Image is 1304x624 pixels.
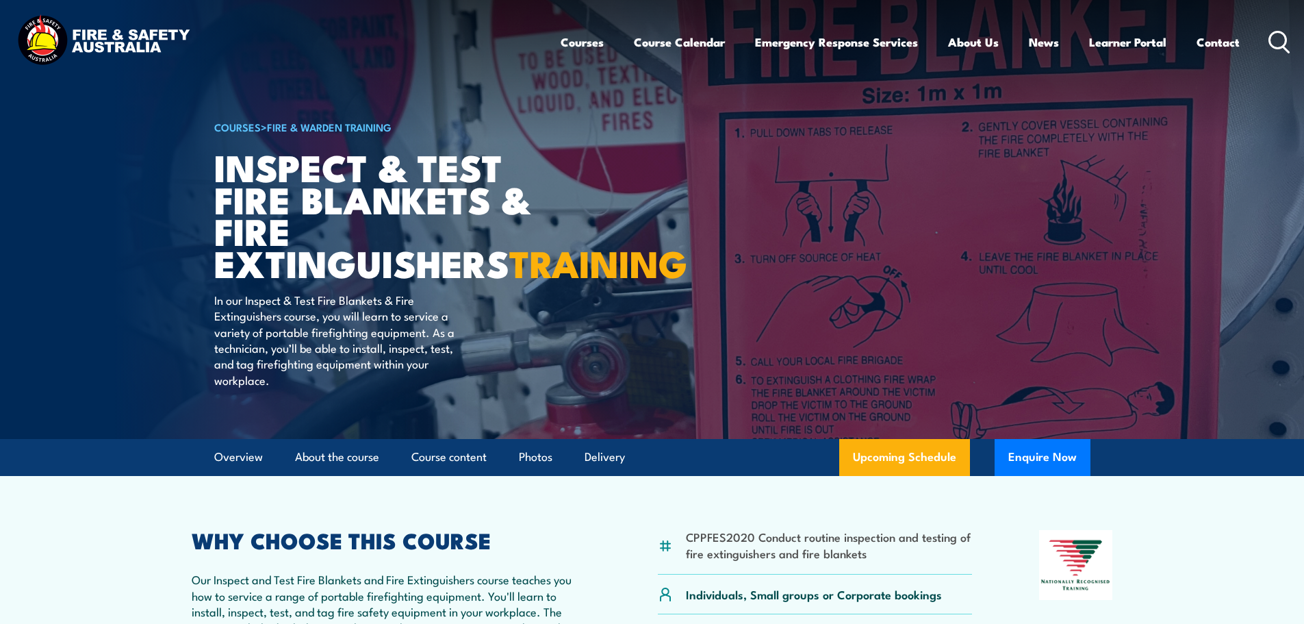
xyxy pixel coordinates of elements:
[1039,530,1113,600] img: Nationally Recognised Training logo.
[214,118,552,135] h6: >
[214,119,261,134] a: COURSES
[561,24,604,60] a: Courses
[995,439,1090,476] button: Enquire Now
[192,530,591,549] h2: WHY CHOOSE THIS COURSE
[1197,24,1240,60] a: Contact
[686,586,942,602] p: Individuals, Small groups or Corporate bookings
[214,151,552,279] h1: Inspect & Test Fire Blankets & Fire Extinguishers
[509,234,687,290] strong: TRAINING
[1089,24,1166,60] a: Learner Portal
[948,24,999,60] a: About Us
[755,24,918,60] a: Emergency Response Services
[214,292,464,388] p: In our Inspect & Test Fire Blankets & Fire Extinguishers course, you will learn to service a vari...
[839,439,970,476] a: Upcoming Schedule
[519,439,552,475] a: Photos
[1029,24,1059,60] a: News
[214,439,263,475] a: Overview
[411,439,487,475] a: Course content
[686,529,973,561] li: CPPFES2020 Conduct routine inspection and testing of fire extinguishers and fire blankets
[585,439,625,475] a: Delivery
[634,24,725,60] a: Course Calendar
[267,119,392,134] a: Fire & Warden Training
[295,439,379,475] a: About the course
